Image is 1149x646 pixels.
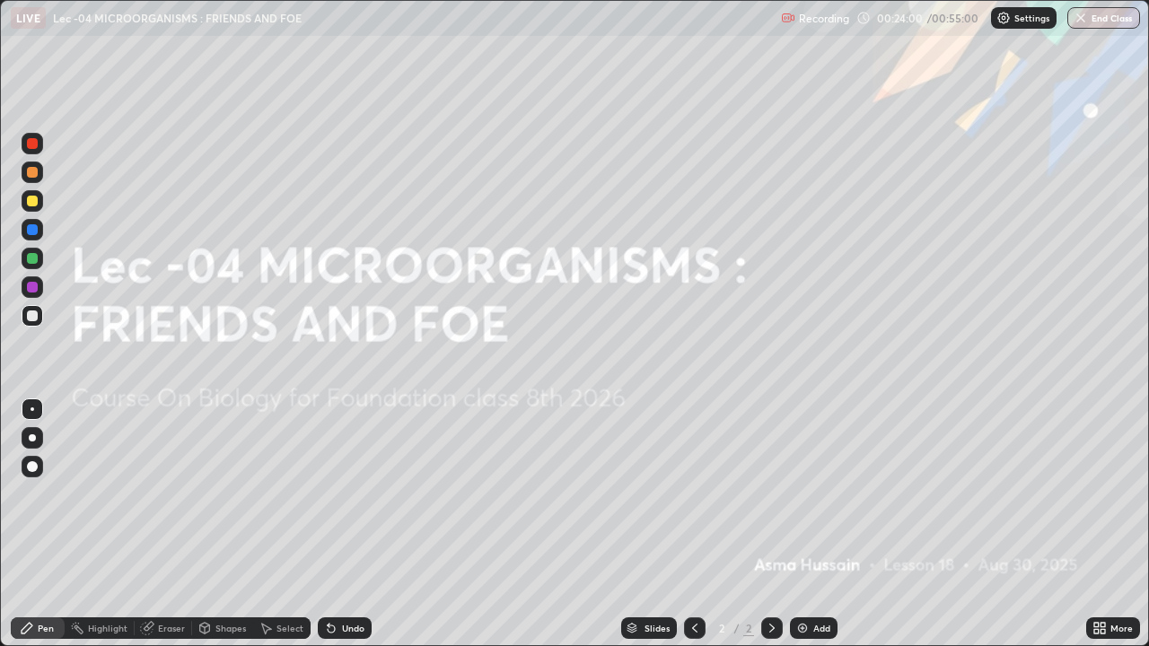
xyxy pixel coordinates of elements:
p: Settings [1014,13,1049,22]
img: add-slide-button [795,621,810,635]
p: LIVE [16,11,40,25]
div: More [1110,624,1133,633]
p: Lec -04 MICROORGANISMS : FRIENDS AND FOE [53,11,302,25]
img: class-settings-icons [996,11,1011,25]
div: Pen [38,624,54,633]
img: recording.375f2c34.svg [781,11,795,25]
img: end-class-cross [1074,11,1088,25]
div: / [734,623,740,633]
div: Undo [342,624,364,633]
div: Add [813,624,830,633]
div: Eraser [158,624,185,633]
div: 2 [743,620,754,636]
div: Shapes [215,624,246,633]
div: 2 [713,623,731,633]
div: Highlight [88,624,127,633]
div: Slides [645,624,670,633]
p: Recording [799,12,849,25]
button: End Class [1067,7,1140,29]
div: Select [276,624,303,633]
